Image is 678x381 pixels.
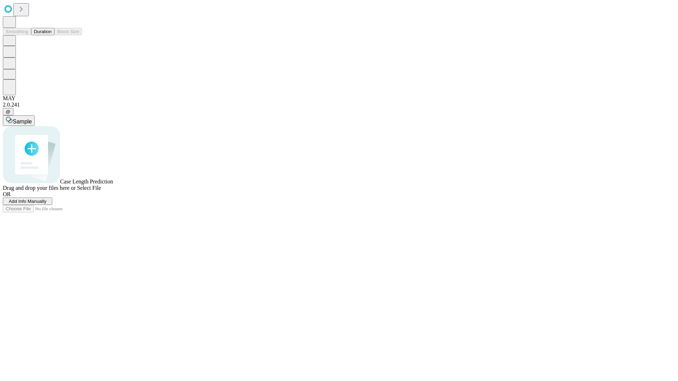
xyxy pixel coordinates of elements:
[77,185,101,191] span: Select File
[9,199,47,204] span: Add Info Manually
[3,191,11,197] span: OR
[6,109,11,114] span: @
[3,95,675,102] div: MAY
[54,28,82,35] button: Block Size
[3,102,675,108] div: 2.0.241
[3,185,76,191] span: Drag and drop your files here or
[3,108,13,115] button: @
[3,115,35,126] button: Sample
[3,198,52,205] button: Add Info Manually
[13,119,32,125] span: Sample
[3,28,31,35] button: Smoothing
[31,28,54,35] button: Duration
[60,179,113,185] span: Case Length Prediction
